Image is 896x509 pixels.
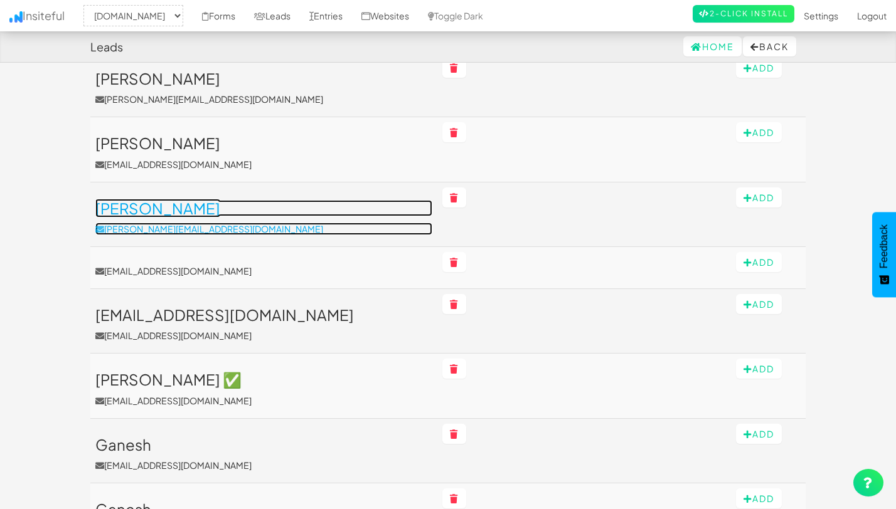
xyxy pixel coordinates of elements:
span: Feedback [878,224,890,268]
h3: Ganesh [95,436,432,453]
a: Home [683,36,742,56]
button: Feedback - Show survey [872,212,896,297]
a: [EMAIL_ADDRESS][DOMAIN_NAME] [95,265,432,277]
a: [PERSON_NAME] ✅[EMAIL_ADDRESS][DOMAIN_NAME] [95,371,432,406]
a: [PERSON_NAME][PERSON_NAME][EMAIL_ADDRESS][DOMAIN_NAME] [95,70,432,105]
p: [EMAIL_ADDRESS][DOMAIN_NAME] [95,394,432,407]
h3: [PERSON_NAME] [95,135,432,151]
img: icon.png [9,11,23,23]
a: [EMAIL_ADDRESS][DOMAIN_NAME][EMAIL_ADDRESS][DOMAIN_NAME] [95,307,432,342]
p: [EMAIL_ADDRESS][DOMAIN_NAME] [95,158,432,171]
h3: [PERSON_NAME] ✅ [95,371,432,387]
h3: [PERSON_NAME] [95,70,432,87]
a: [PERSON_NAME][PERSON_NAME][EMAIL_ADDRESS][DOMAIN_NAME] [95,200,432,235]
button: Add [736,294,782,314]
a: 2-Click Install [693,5,794,23]
button: Add [736,359,782,379]
h3: [EMAIL_ADDRESS][DOMAIN_NAME] [95,307,432,323]
a: [PERSON_NAME][EMAIL_ADDRESS][DOMAIN_NAME] [95,135,432,170]
button: Add [736,488,782,508]
h4: Leads [90,41,123,53]
p: [EMAIL_ADDRESS][DOMAIN_NAME] [95,329,432,342]
p: [EMAIL_ADDRESS][DOMAIN_NAME] [95,459,432,471]
button: Add [736,58,782,78]
p: [PERSON_NAME][EMAIL_ADDRESS][DOMAIN_NAME] [95,223,432,235]
button: Back [743,36,796,56]
button: Add [736,122,782,142]
p: [PERSON_NAME][EMAIL_ADDRESS][DOMAIN_NAME] [95,93,432,105]
button: Add [736,187,782,207]
h3: [PERSON_NAME] [95,200,432,216]
button: Add [736,424,782,444]
a: Ganesh[EMAIL_ADDRESS][DOMAIN_NAME] [95,436,432,471]
button: Add [736,252,782,272]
